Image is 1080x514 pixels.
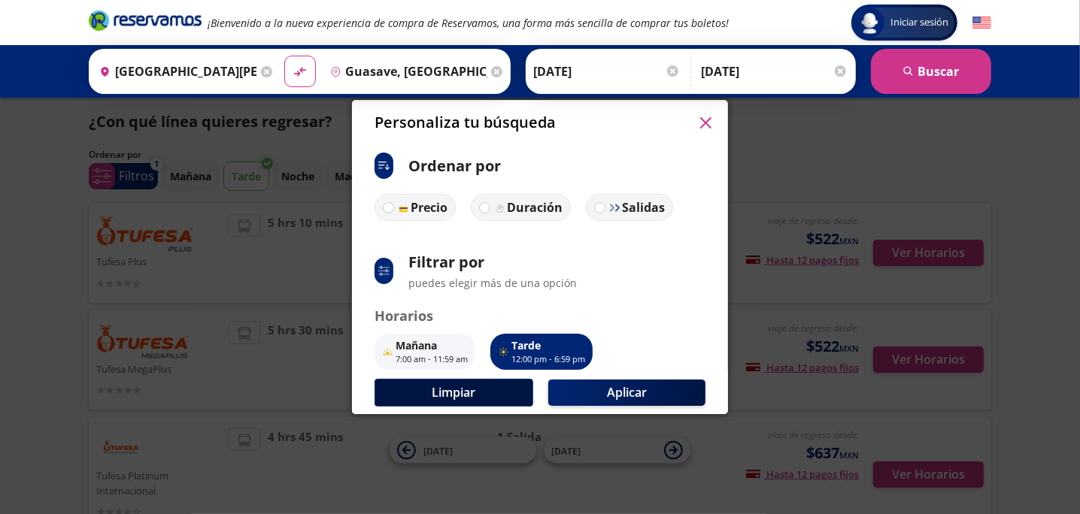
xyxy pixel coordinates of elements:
input: Elegir Fecha [533,53,681,90]
button: Limpiar [375,379,533,407]
button: Tarde12:00 pm - 6:59 pm [490,334,593,370]
em: ¡Bienvenido a la nueva experiencia de compra de Reservamos, una forma más sencilla de comprar tus... [208,16,729,30]
p: Precio [411,198,447,216]
p: Duración [507,198,563,216]
button: English [972,14,991,32]
input: Buscar Origen [93,53,257,90]
p: Ordenar por [408,155,501,177]
p: puedes elegir más de una opción [408,275,577,291]
p: Personaliza tu búsqueda [375,111,556,134]
p: 12:00 pm - 6:59 pm [511,353,585,366]
input: Buscar Destino [324,53,488,90]
p: Tarde [511,337,585,353]
button: Mañana7:00 am - 11:59 am [375,334,475,370]
i: Brand Logo [89,9,202,32]
a: Brand Logo [89,9,202,36]
p: Filtrar por [408,251,577,274]
button: Buscar [871,49,991,94]
span: Iniciar sesión [884,15,954,30]
input: Opcional [701,53,848,90]
p: Horarios [375,306,705,326]
p: 7:00 am - 11:59 am [396,353,468,366]
p: Salidas [622,198,665,216]
button: Aplicar [548,379,705,406]
p: Mañana [396,337,468,353]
